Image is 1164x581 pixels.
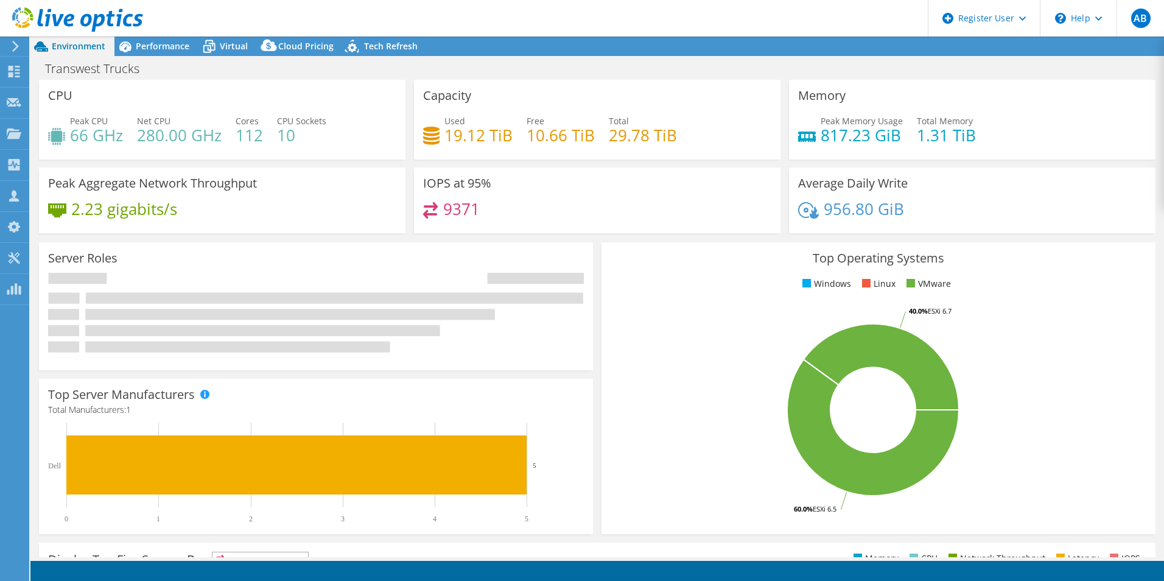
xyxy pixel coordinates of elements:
span: Tech Refresh [364,40,418,52]
h4: 2.23 gigabits/s [71,202,177,216]
h4: 10.66 TiB [527,129,595,142]
li: Network Throughput [945,552,1045,565]
span: Net CPU [137,115,170,127]
span: Performance [136,40,189,52]
h4: 10 [277,129,326,142]
h4: 1.31 TiB [917,129,976,142]
span: Cores [236,115,259,127]
span: Virtual [220,40,248,52]
h4: 66 GHz [70,129,123,142]
tspan: 60.0% [794,504,813,513]
span: Environment [52,40,105,52]
span: Peak CPU [70,115,108,127]
h3: CPU [48,89,72,102]
li: Memory [850,552,899,565]
text: 0 [65,515,68,523]
h3: Capacity [423,89,471,102]
span: Used [444,115,465,127]
li: Linux [859,277,896,290]
h3: Top Server Manufacturers [48,388,195,401]
text: 5 [525,515,528,523]
span: Total Memory [917,115,973,127]
h4: 817.23 GiB [821,129,903,142]
span: CPU Sockets [277,115,326,127]
span: IOPS [212,552,308,567]
h4: 956.80 GiB [824,202,904,216]
h3: Average Daily Write [798,177,908,190]
h3: Peak Aggregate Network Throughput [48,177,257,190]
h4: 19.12 TiB [444,129,513,142]
tspan: 40.0% [909,306,928,315]
h3: Top Operating Systems [611,252,1146,265]
li: CPU [906,552,938,565]
li: VMware [903,277,951,290]
h3: Memory [798,89,846,102]
text: 2 [249,515,253,523]
span: Cloud Pricing [278,40,334,52]
h4: 112 [236,129,263,142]
text: Dell [48,462,61,470]
span: AB [1131,9,1151,28]
tspan: ESXi 6.5 [813,504,836,513]
text: 5 [533,462,536,469]
tspan: ESXi 6.7 [928,306,952,315]
h1: Transwest Trucks [40,62,158,76]
text: 4 [433,515,436,523]
li: Windows [799,277,851,290]
span: Peak Memory Usage [821,115,903,127]
h4: 9371 [443,202,480,216]
span: 1 [126,404,131,415]
text: 1 [156,515,160,523]
h3: Server Roles [48,252,117,265]
svg: \n [1055,13,1066,24]
h4: 29.78 TiB [609,129,677,142]
h3: IOPS at 95% [423,177,491,190]
h4: Total Manufacturers: [48,403,584,417]
li: IOPS [1107,552,1140,565]
h4: 280.00 GHz [137,129,222,142]
span: Total [609,115,629,127]
span: Free [527,115,544,127]
text: 3 [341,515,345,523]
li: Latency [1053,552,1099,565]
